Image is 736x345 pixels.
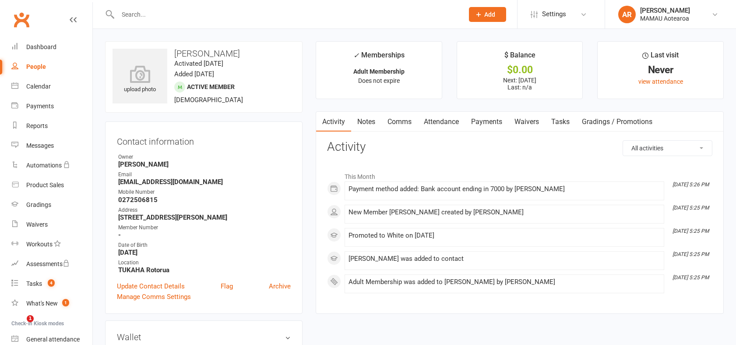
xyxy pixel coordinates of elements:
[673,181,709,188] i: [DATE] 5:26 PM
[117,292,191,302] a: Manage Comms Settings
[469,7,506,22] button: Add
[576,112,659,132] a: Gradings / Promotions
[118,266,291,274] strong: TUKAHA Rotorua
[642,50,679,65] div: Last visit
[353,68,405,75] strong: Adult Membership
[11,274,92,294] a: Tasks 4
[174,60,223,68] time: Activated [DATE]
[117,133,291,146] h3: Contact information
[118,206,291,214] div: Address
[117,281,185,292] a: Update Contact Details
[118,231,291,239] strong: -
[11,37,92,57] a: Dashboard
[349,278,660,286] div: Adult Membership was added to [PERSON_NAME] by [PERSON_NAME]
[113,49,295,58] h3: [PERSON_NAME]
[484,11,495,18] span: Add
[11,57,92,77] a: People
[118,224,291,232] div: Member Number
[465,112,508,132] a: Payments
[11,235,92,254] a: Workouts
[26,201,51,208] div: Gradings
[638,78,683,85] a: view attendance
[11,156,92,175] a: Automations
[11,77,92,96] a: Calendar
[113,65,167,94] div: upload photo
[640,7,690,14] div: [PERSON_NAME]
[26,162,62,169] div: Automations
[118,196,291,204] strong: 0272506815
[26,336,80,343] div: General attendance
[11,254,92,274] a: Assessments
[673,251,709,257] i: [DATE] 5:25 PM
[504,50,535,65] div: $ Balance
[353,51,359,60] i: ✓
[115,8,458,21] input: Search...
[418,112,465,132] a: Attendance
[542,4,566,24] span: Settings
[221,281,233,292] a: Flag
[117,332,291,342] h3: Wallet
[349,209,660,216] div: New Member [PERSON_NAME] created by [PERSON_NAME]
[673,274,709,281] i: [DATE] 5:25 PM
[545,112,576,132] a: Tasks
[673,205,709,211] i: [DATE] 5:25 PM
[118,188,291,196] div: Mobile Number
[618,6,636,23] div: AR
[118,249,291,256] strong: [DATE]
[11,175,92,195] a: Product Sales
[27,315,34,322] span: 1
[118,241,291,249] div: Date of Birth
[26,43,56,50] div: Dashboard
[11,215,92,235] a: Waivers
[118,160,291,168] strong: [PERSON_NAME]
[26,280,42,287] div: Tasks
[118,178,291,186] strong: [EMAIL_ADDRESS][DOMAIN_NAME]
[351,112,381,132] a: Notes
[9,315,30,336] iframe: Intercom live chat
[11,195,92,215] a: Gradings
[381,112,418,132] a: Comms
[508,112,545,132] a: Waivers
[11,96,92,116] a: Payments
[118,153,291,161] div: Owner
[26,181,64,189] div: Product Sales
[118,259,291,267] div: Location
[187,83,235,90] span: Active member
[349,185,660,193] div: Payment method added: Bank account ending in 7000 by [PERSON_NAME]
[26,83,51,90] div: Calendar
[11,136,92,156] a: Messages
[465,65,575,75] div: $0.00
[26,63,46,70] div: People
[62,299,69,306] span: 1
[327,140,712,154] h3: Activity
[353,50,405,66] div: Memberships
[327,167,712,181] li: This Month
[465,77,575,91] p: Next: [DATE] Last: n/a
[26,142,54,149] div: Messages
[11,116,92,136] a: Reports
[174,96,243,104] span: [DEMOGRAPHIC_DATA]
[269,281,291,292] a: Archive
[174,70,214,78] time: Added [DATE]
[26,122,48,129] div: Reports
[26,241,53,248] div: Workouts
[11,294,92,313] a: What's New1
[48,279,55,287] span: 4
[26,300,58,307] div: What's New
[11,9,32,31] a: Clubworx
[118,171,291,179] div: Email
[316,112,351,132] a: Activity
[358,77,400,84] span: Does not expire
[349,232,660,239] div: Promoted to White on [DATE]
[118,213,291,221] strong: [STREET_ADDRESS][PERSON_NAME]
[640,14,690,22] div: MAMAU Aotearoa
[673,228,709,234] i: [DATE] 5:25 PM
[26,103,54,110] div: Payments
[26,260,70,267] div: Assessments
[349,255,660,263] div: [PERSON_NAME] was added to contact
[26,221,48,228] div: Waivers
[606,65,715,75] div: Never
